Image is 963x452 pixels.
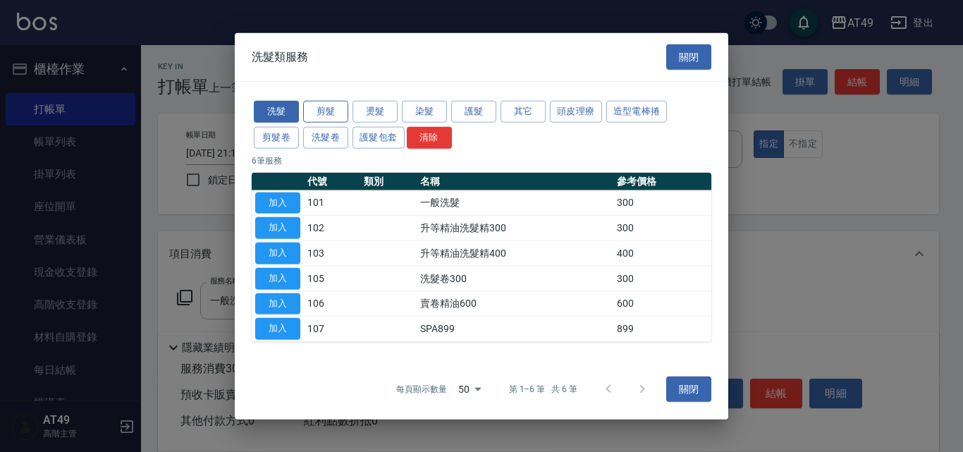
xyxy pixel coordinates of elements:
[255,267,300,289] button: 加入
[613,266,711,291] td: 300
[453,370,486,408] div: 50
[255,243,300,264] button: 加入
[402,101,447,123] button: 染髮
[255,192,300,214] button: 加入
[255,293,300,314] button: 加入
[252,154,711,166] p: 6 筆服務
[417,172,613,190] th: 名稱
[254,101,299,123] button: 洗髮
[303,126,348,148] button: 洗髮卷
[254,126,299,148] button: 剪髮卷
[613,215,711,240] td: 300
[360,172,417,190] th: 類別
[304,215,360,240] td: 102
[304,190,360,216] td: 101
[613,240,711,266] td: 400
[252,49,308,63] span: 洗髮類服務
[613,190,711,216] td: 300
[417,215,613,240] td: 升等精油洗髮精300
[550,101,602,123] button: 頭皮理療
[396,383,447,396] p: 每頁顯示數量
[304,240,360,266] td: 103
[451,101,496,123] button: 護髮
[255,217,300,239] button: 加入
[417,291,613,317] td: 賣卷精油600
[304,266,360,291] td: 105
[417,240,613,266] td: 升等精油洗髮精400
[606,101,668,123] button: 造型電棒捲
[666,377,711,403] button: 關閉
[417,190,613,216] td: 一般洗髮
[613,291,711,317] td: 600
[407,126,452,148] button: 清除
[501,101,546,123] button: 其它
[304,172,360,190] th: 代號
[304,316,360,341] td: 107
[509,383,577,396] p: 第 1–6 筆 共 6 筆
[417,316,613,341] td: SPA899
[304,291,360,317] td: 106
[352,101,398,123] button: 燙髮
[303,101,348,123] button: 剪髮
[417,266,613,291] td: 洗髮卷300
[613,172,711,190] th: 參考價格
[613,316,711,341] td: 899
[352,126,405,148] button: 護髮包套
[255,318,300,340] button: 加入
[666,44,711,70] button: 關閉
